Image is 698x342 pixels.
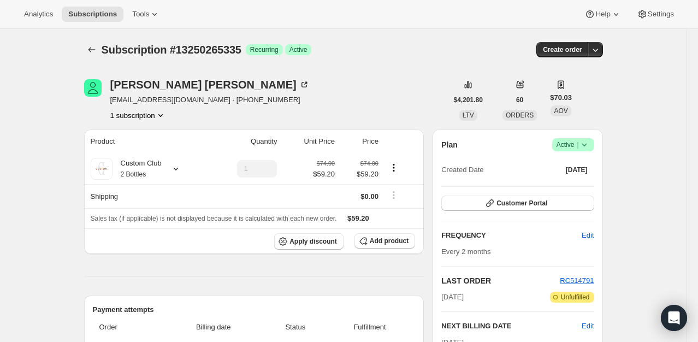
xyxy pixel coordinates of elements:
[595,10,610,19] span: Help
[84,129,209,154] th: Product
[441,275,560,286] h2: LAST ORDER
[102,44,241,56] span: Subscription #13250265335
[566,166,588,174] span: [DATE]
[441,292,464,303] span: [DATE]
[536,42,588,57] button: Create order
[17,7,60,22] button: Analytics
[577,140,578,149] span: |
[274,233,344,250] button: Apply discount
[289,237,337,246] span: Apply discount
[338,129,382,154] th: Price
[110,95,310,105] span: [EMAIL_ADDRESS][DOMAIN_NAME] · [PHONE_NUMBER]
[360,160,378,167] small: $74.00
[126,7,167,22] button: Tools
[561,293,590,302] span: Unfulfilled
[280,129,338,154] th: Unit Price
[554,107,567,115] span: AOV
[132,10,149,19] span: Tools
[24,10,53,19] span: Analytics
[582,230,594,241] span: Edit
[582,321,594,332] button: Edit
[68,10,117,19] span: Subscriptions
[91,215,337,222] span: Sales tax (if applicable) is not displayed because it is calculated with each new order.
[496,199,547,208] span: Customer Portal
[317,160,335,167] small: $74.00
[360,192,378,201] span: $0.00
[347,214,369,222] span: $59.20
[463,111,474,119] span: LTV
[167,322,260,333] span: Billing date
[454,96,483,104] span: $4,201.80
[543,45,582,54] span: Create order
[550,92,572,103] span: $70.03
[354,233,415,249] button: Add product
[516,96,523,104] span: 60
[62,7,123,22] button: Subscriptions
[560,276,594,285] a: RC514791
[93,315,164,339] th: Order
[559,162,594,178] button: [DATE]
[91,158,113,180] img: product img
[441,196,594,211] button: Customer Portal
[630,7,681,22] button: Settings
[93,304,416,315] h2: Payment attempts
[84,79,102,97] span: Betsy Johnson
[441,230,582,241] h2: FREQUENCY
[661,305,687,331] div: Open Intercom Messenger
[506,111,534,119] span: ORDERS
[121,170,146,178] small: 2 Bottles
[113,158,162,180] div: Custom Club
[289,45,307,54] span: Active
[447,92,489,108] button: $4,201.80
[209,129,280,154] th: Quantity
[648,10,674,19] span: Settings
[267,322,324,333] span: Status
[510,92,530,108] button: 60
[560,275,594,286] button: RC514791
[441,139,458,150] h2: Plan
[110,110,166,121] button: Product actions
[370,237,409,245] span: Add product
[557,139,590,150] span: Active
[341,169,378,180] span: $59.20
[84,42,99,57] button: Subscriptions
[575,227,600,244] button: Edit
[578,7,628,22] button: Help
[313,169,335,180] span: $59.20
[441,247,490,256] span: Every 2 months
[250,45,279,54] span: Recurring
[385,162,403,174] button: Product actions
[84,184,209,208] th: Shipping
[331,322,409,333] span: Fulfillment
[441,321,582,332] h2: NEXT BILLING DATE
[441,164,483,175] span: Created Date
[110,79,310,90] div: [PERSON_NAME] [PERSON_NAME]
[385,189,403,201] button: Shipping actions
